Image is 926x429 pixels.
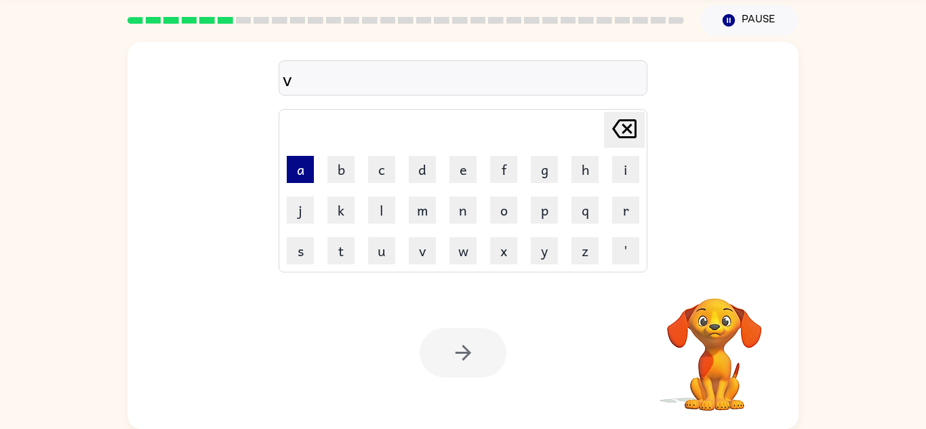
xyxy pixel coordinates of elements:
button: a [287,156,314,183]
button: y [531,237,558,264]
button: w [449,237,477,264]
div: v [283,64,643,93]
button: o [490,197,517,224]
button: f [490,156,517,183]
button: t [327,237,355,264]
button: h [571,156,599,183]
button: s [287,237,314,264]
button: i [612,156,639,183]
video: Your browser must support playing .mp4 files to use Literably. Please try using another browser. [647,277,782,413]
button: e [449,156,477,183]
button: q [571,197,599,224]
button: r [612,197,639,224]
button: z [571,237,599,264]
button: g [531,156,558,183]
button: l [368,197,395,224]
button: n [449,197,477,224]
button: k [327,197,355,224]
button: d [409,156,436,183]
button: j [287,197,314,224]
button: ' [612,237,639,264]
button: v [409,237,436,264]
button: m [409,197,436,224]
button: b [327,156,355,183]
button: c [368,156,395,183]
button: Pause [700,5,799,36]
button: u [368,237,395,264]
button: p [531,197,558,224]
button: x [490,237,517,264]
